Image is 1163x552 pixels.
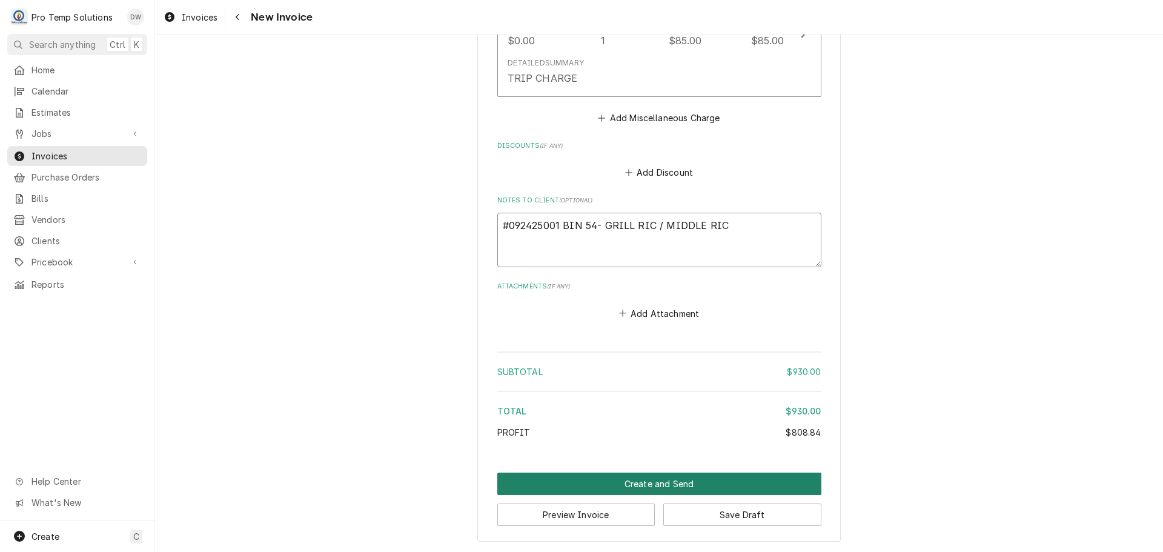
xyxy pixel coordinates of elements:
[182,11,217,24] span: Invoices
[601,33,605,48] div: 1
[7,210,147,230] a: Vendors
[31,150,141,162] span: Invoices
[617,305,701,322] button: Add Attachment
[7,34,147,55] button: Search anythingCtrlK
[31,106,141,119] span: Estimates
[497,282,821,291] label: Attachments
[228,7,247,27] button: Navigate back
[7,471,147,491] a: Go to Help Center
[497,141,821,151] label: Discounts
[497,141,821,181] div: Discounts
[596,109,722,126] button: Add Miscellaneous Charge
[7,81,147,101] a: Calendar
[497,213,821,267] textarea: #092425001 BIN 54- GRILL RIC / MIDDLE RIC
[663,504,821,526] button: Save Draft
[247,9,313,25] span: New Invoice
[669,33,702,48] div: $85.00
[7,146,147,166] a: Invoices
[7,274,147,294] a: Reports
[497,347,821,447] div: Amount Summary
[127,8,144,25] div: DW
[11,8,28,25] div: Pro Temp Solutions's Avatar
[497,367,543,377] span: Subtotal
[31,531,59,542] span: Create
[110,38,125,51] span: Ctrl
[497,426,821,439] div: Profit
[31,11,113,24] div: Pro Temp Solutions
[31,64,141,76] span: Home
[497,495,821,526] div: Button Group Row
[7,493,147,513] a: Go to What's New
[31,475,140,488] span: Help Center
[7,124,147,144] a: Go to Jobs
[540,142,563,149] span: ( if any )
[7,167,147,187] a: Purchase Orders
[31,278,141,291] span: Reports
[497,427,531,437] span: Profit
[497,196,821,267] div: Notes to Client
[127,8,144,25] div: Dana Williams's Avatar
[7,60,147,80] a: Home
[497,473,821,495] div: Button Group Row
[497,406,527,416] span: Total
[133,530,139,543] span: C
[623,164,695,181] button: Add Discount
[751,33,784,48] div: $85.00
[31,127,123,140] span: Jobs
[31,213,141,226] span: Vendors
[31,85,141,98] span: Calendar
[31,234,141,247] span: Clients
[497,405,821,417] div: Total
[7,231,147,251] a: Clients
[31,192,141,205] span: Bills
[11,8,28,25] div: P
[7,252,147,272] a: Go to Pricebook
[134,38,139,51] span: K
[31,496,140,509] span: What's New
[497,473,821,526] div: Button Group
[497,365,821,378] div: Subtotal
[31,256,123,268] span: Pricebook
[497,473,821,495] button: Create and Send
[497,196,821,205] label: Notes to Client
[7,188,147,208] a: Bills
[508,33,535,48] div: $0.00
[547,283,570,290] span: ( if any )
[497,282,821,322] div: Attachments
[159,7,222,27] a: Invoices
[559,197,593,204] span: ( optional )
[786,405,821,417] div: $930.00
[31,171,141,184] span: Purchase Orders
[787,365,821,378] div: $930.00
[508,71,578,85] div: TRIP CHARGE
[497,504,655,526] button: Preview Invoice
[508,58,584,68] div: Detailed Summary
[29,38,96,51] span: Search anything
[7,102,147,122] a: Estimates
[786,427,821,437] span: $808.84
